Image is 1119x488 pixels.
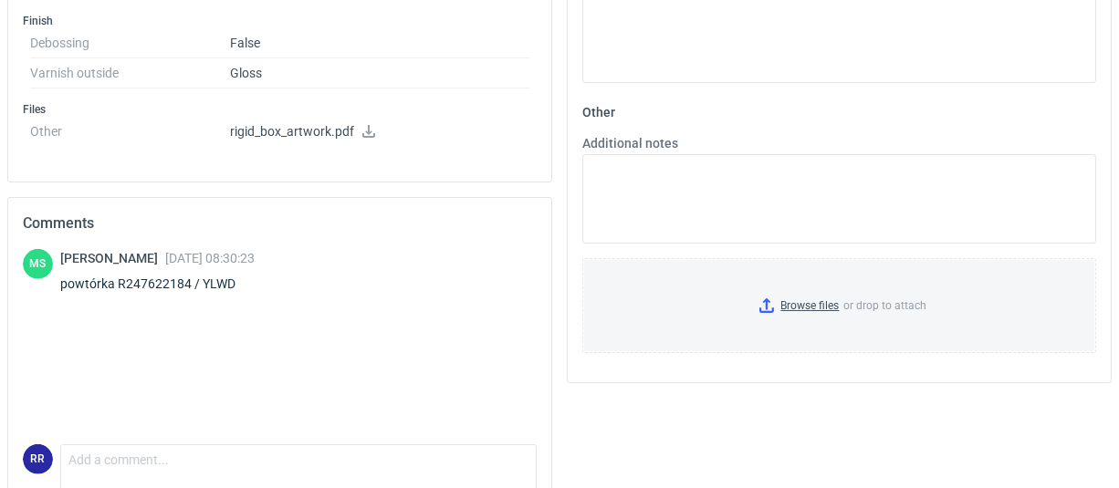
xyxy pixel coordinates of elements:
span: [DATE] 08:30:23 [165,251,255,265]
span: [PERSON_NAME] [60,251,165,265]
figcaption: RR [23,444,53,474]
dt: Debossing [30,28,230,58]
h2: Comments [23,213,537,234]
label: Additional notes [582,134,678,152]
div: Maciej Sikora [23,249,53,279]
h3: Files [23,102,537,117]
dt: Varnish outside [30,58,230,88]
p: rigid_box_artwork.pdf [230,124,529,140]
label: or drop to attach [583,259,1095,352]
legend: Other [582,98,615,119]
dt: Other [30,117,230,153]
div: powtórka R247622184 / YLWD [60,275,257,293]
figcaption: MS [23,249,53,279]
div: Robert Rakowski [23,444,53,474]
h3: Finish [23,14,537,28]
dd: False [230,28,529,58]
dd: Gloss [230,58,529,88]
